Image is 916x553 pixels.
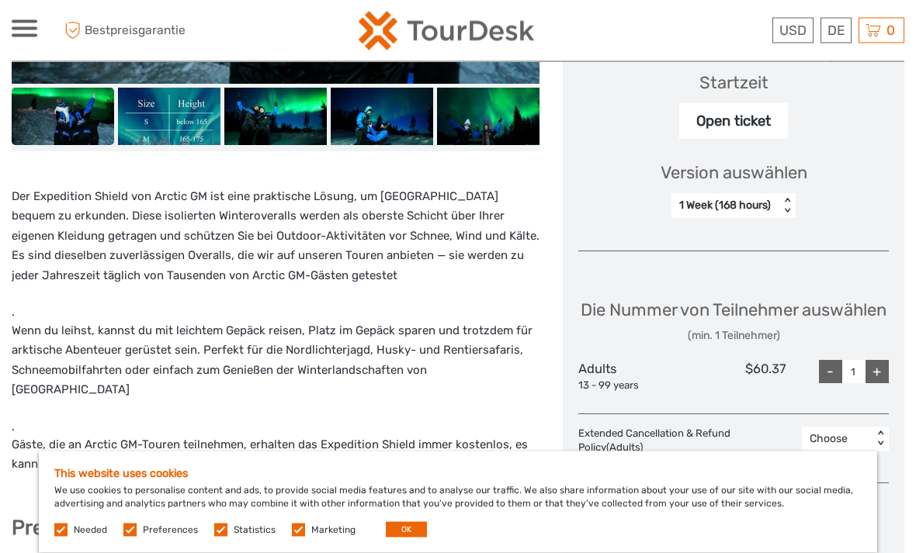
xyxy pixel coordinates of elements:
div: + [866,361,889,384]
label: Preferences [143,524,198,537]
img: 61f570aeeb4a48dbb46cf92cabaefab6_slider_thumbnail.jpeg [12,88,114,146]
div: Open ticket [679,104,788,140]
label: Needed [74,524,107,537]
div: (min. 1 Teilnehmer) [581,329,887,344]
span: 0 [884,22,897,38]
span: Gäste, die an Arctic GM-Touren teilnehmen, erhalten das Expedition Shield immer kostenlos, es kan... [12,438,528,472]
h5: This website uses cookies [54,467,862,480]
label: Marketing [311,524,356,537]
div: Die Nummer von Teilnehmer auswählen [581,299,887,344]
div: Extended Cancellation & Refund Policy (Adults) [578,427,802,472]
div: Startzeit [699,71,769,95]
div: - [819,361,842,384]
button: OK [386,522,427,537]
span: Bestpreisgarantie [61,18,235,43]
div: 13 - 99 years [578,379,682,394]
div: < > [781,199,794,215]
div: Choose [810,432,865,448]
span: USD [779,22,807,38]
strong: Preise [12,516,71,541]
div: Version auswählen [661,161,807,185]
div: DE [821,18,852,43]
span: Wenn du leihst, kannst du mit leichtem Gepäck reisen, Platz im Gepäck sparen und trotzdem für ark... [12,324,533,398]
label: Statistics [234,524,276,537]
img: 3daa222ab3e7450f819d929a20d89e63_slider_thumbnail.jpeg [437,88,540,146]
img: f7649798a8304fc09e928dafa2a9a3de_slider_thumbnail.jpeg [331,88,433,146]
p: We're away right now. Please check back later! [22,27,175,40]
div: < > [874,431,887,448]
div: Adults [578,361,682,393]
img: cac48548265f404f859e0a274bee2bba_slider_thumbnail.jpeg [224,88,327,146]
button: Open LiveChat chat widget [179,24,197,43]
div: 1 Week (168 hours) [679,199,772,214]
img: 2254-3441b4b5-4e5f-4d00-b396-31f1d84a6ebf_logo_small.png [359,12,534,50]
div: $60.37 [682,361,785,393]
span: Der Expedition Shield von Arctic GM ist eine praktische Lösung, um [GEOGRAPHIC_DATA] bequem zu er... [12,190,540,283]
div: We use cookies to personalise content and ads, to provide social media features and to analyse ou... [39,451,877,553]
img: 929b07746e164aedb37f20179f809ffb_slider_thumbnail.jpeg [118,88,220,146]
